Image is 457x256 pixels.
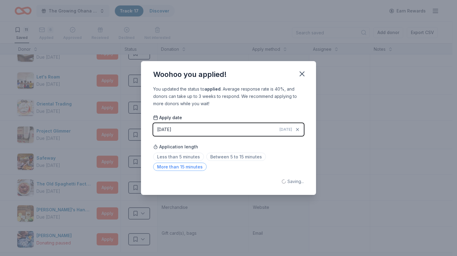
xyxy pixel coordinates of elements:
[153,143,198,150] span: Application length
[153,163,207,171] span: More than 15 minutes
[153,85,304,107] div: You updated the status to . Average response rate is 40%, and donors can take up to 3 weeks to re...
[204,86,221,92] b: applied
[280,127,292,132] span: [DATE]
[153,123,304,136] button: [DATE][DATE]
[153,153,204,161] span: Less than 5 minutes
[157,126,171,133] div: [DATE]
[206,153,266,161] span: Between 5 to 15 minutes
[153,115,182,121] span: Apply date
[153,70,227,79] div: Woohoo you applied!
